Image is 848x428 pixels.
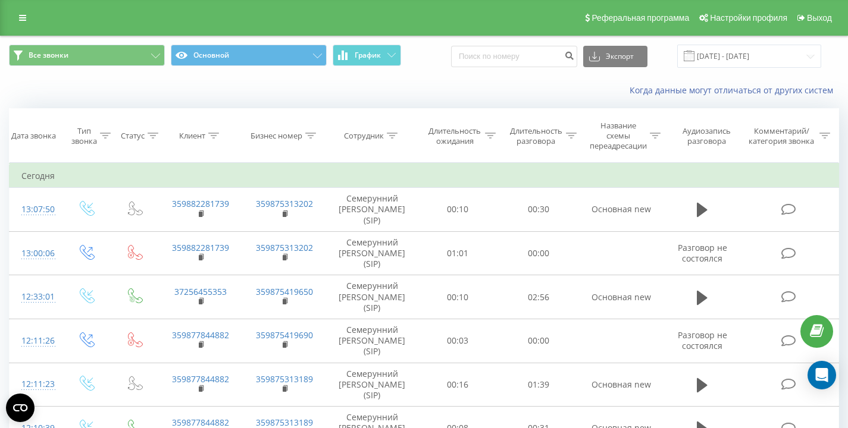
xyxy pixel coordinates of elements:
[451,46,577,67] input: Поиск по номеру
[417,363,498,407] td: 00:16
[417,275,498,319] td: 00:10
[21,373,49,396] div: 12:11:23
[327,275,417,319] td: Семерунний [PERSON_NAME] (SIP)
[21,329,49,353] div: 12:11:26
[174,286,227,297] a: 37256455353
[256,242,313,253] a: 359875313202
[172,242,229,253] a: 359882281739
[327,319,417,363] td: Семерунний [PERSON_NAME] (SIP)
[71,126,97,146] div: Тип звонка
[807,13,832,23] span: Выход
[417,188,498,232] td: 00:10
[428,126,481,146] div: Длительность ожидания
[9,45,165,66] button: Все звонки
[630,84,839,96] a: Когда данные могут отличаться от других систем
[251,131,302,141] div: Бизнес номер
[498,319,579,363] td: 00:00
[417,319,498,363] td: 00:03
[172,417,229,428] a: 359877844882
[344,131,384,141] div: Сотрудник
[172,373,229,385] a: 359877844882
[355,51,381,59] span: График
[808,361,836,389] div: Open Intercom Messenger
[10,164,839,188] td: Сегодня
[29,51,68,60] span: Все звонки
[747,126,816,146] div: Комментарий/категория звонка
[498,188,579,232] td: 00:30
[121,131,145,141] div: Статус
[583,46,647,67] button: Экспорт
[417,231,498,275] td: 01:01
[498,275,579,319] td: 02:56
[678,329,727,351] span: Разговор не состоялся
[592,13,689,23] span: Реферальная программа
[327,188,417,232] td: Семерунний [PERSON_NAME] (SIP)
[710,13,787,23] span: Настройки профиля
[579,275,664,319] td: Основная new
[327,231,417,275] td: Семерунний [PERSON_NAME] (SIP)
[256,198,313,209] a: 359875313202
[674,126,739,146] div: Аудиозапись разговора
[256,417,313,428] a: 359875313189
[498,363,579,407] td: 01:39
[256,329,313,341] a: 359875419690
[11,131,56,141] div: Дата звонка
[172,329,229,341] a: 359877844882
[678,242,727,264] span: Разговор не состоялся
[6,394,35,422] button: Open CMP widget
[21,242,49,265] div: 13:00:06
[498,231,579,275] td: 00:00
[579,363,664,407] td: Основная new
[256,373,313,385] a: 359875313189
[21,285,49,309] div: 12:33:01
[172,198,229,209] a: 359882281739
[509,126,563,146] div: Длительность разговора
[590,121,647,151] div: Название схемы переадресации
[579,188,664,232] td: Основная new
[179,131,205,141] div: Клиент
[171,45,327,66] button: Основной
[256,286,313,297] a: 359875419650
[21,198,49,221] div: 13:07:50
[333,45,401,66] button: График
[327,363,417,407] td: Семерунний [PERSON_NAME] (SIP)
